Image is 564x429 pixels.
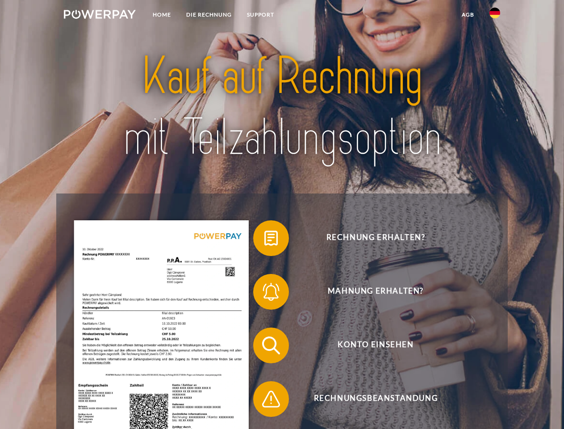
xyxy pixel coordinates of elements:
button: Rechnung erhalten? [253,220,485,256]
img: qb_warning.svg [260,388,282,410]
img: de [489,8,500,18]
img: logo-powerpay-white.svg [64,10,136,19]
img: qb_bill.svg [260,227,282,249]
span: Rechnung erhalten? [266,220,485,256]
a: agb [454,7,482,23]
button: Mahnung erhalten? [253,274,485,310]
a: Home [145,7,179,23]
span: Rechnungsbeanstandung [266,381,485,417]
img: title-powerpay_de.svg [85,43,479,171]
span: Mahnung erhalten? [266,274,485,310]
a: DIE RECHNUNG [179,7,239,23]
img: qb_search.svg [260,334,282,357]
img: qb_bell.svg [260,281,282,303]
button: Konto einsehen [253,328,485,363]
span: Konto einsehen [266,328,485,363]
a: SUPPORT [239,7,282,23]
button: Rechnungsbeanstandung [253,381,485,417]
